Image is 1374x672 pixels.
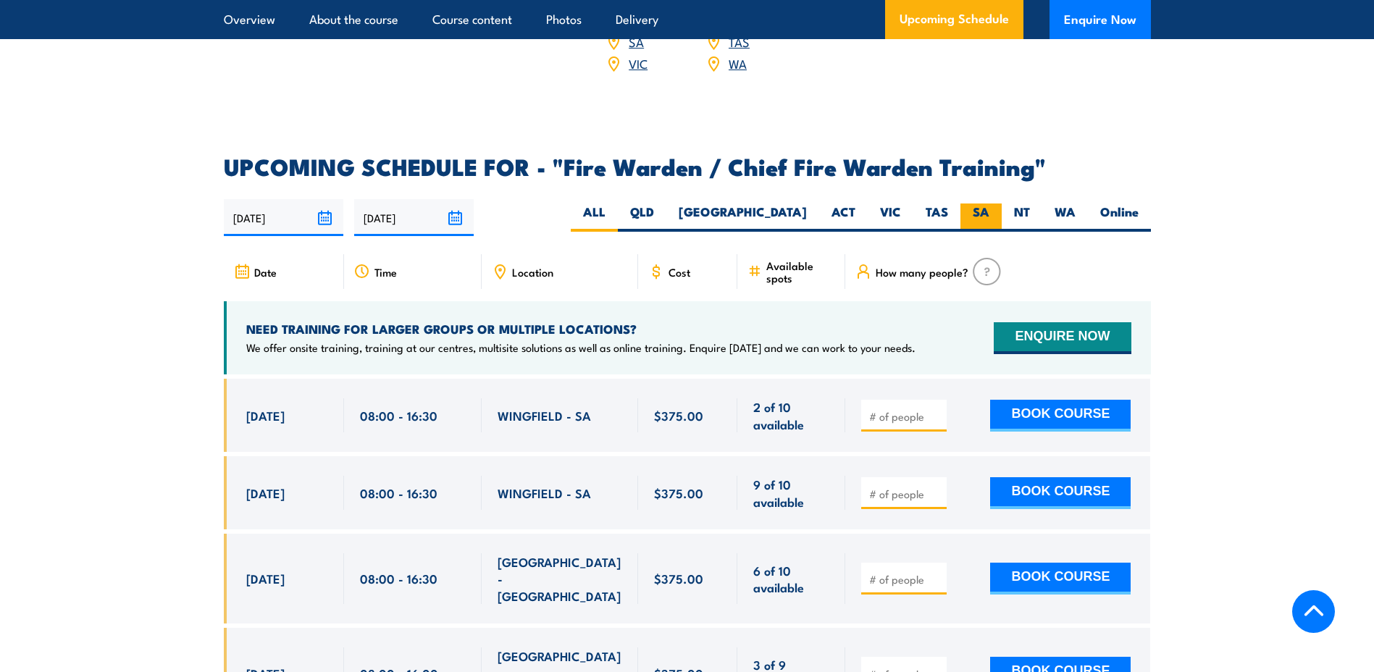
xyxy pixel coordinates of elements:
label: NT [1002,203,1042,232]
a: WA [729,54,747,72]
button: ENQUIRE NOW [994,322,1131,354]
span: Cost [669,266,690,278]
span: How many people? [876,266,968,278]
h4: NEED TRAINING FOR LARGER GROUPS OR MULTIPLE LOCATIONS? [246,321,916,337]
p: We offer onsite training, training at our centres, multisite solutions as well as online training... [246,340,916,355]
a: SA [629,33,644,50]
label: SA [960,203,1002,232]
a: TAS [729,33,750,50]
span: [GEOGRAPHIC_DATA] - [GEOGRAPHIC_DATA] [498,553,622,604]
input: To date [354,199,474,236]
label: QLD [618,203,666,232]
button: BOOK COURSE [990,563,1131,595]
span: [DATE] [246,407,285,424]
button: BOOK COURSE [990,400,1131,432]
label: ACT [819,203,868,232]
span: $375.00 [654,484,703,501]
label: VIC [868,203,913,232]
input: From date [224,199,343,236]
span: 08:00 - 16:30 [360,570,437,587]
span: 08:00 - 16:30 [360,407,437,424]
label: [GEOGRAPHIC_DATA] [666,203,819,232]
span: $375.00 [654,407,703,424]
span: [DATE] [246,570,285,587]
input: # of people [869,487,942,501]
span: WINGFIELD - SA [498,484,591,501]
a: VIC [629,54,648,72]
input: # of people [869,409,942,424]
h2: UPCOMING SCHEDULE FOR - "Fire Warden / Chief Fire Warden Training" [224,156,1151,176]
span: Time [374,266,397,278]
label: Online [1088,203,1151,232]
span: 2 of 10 available [753,398,829,432]
span: WINGFIELD - SA [498,407,591,424]
span: 08:00 - 16:30 [360,484,437,501]
label: TAS [913,203,960,232]
label: ALL [571,203,618,232]
span: $375.00 [654,570,703,587]
input: # of people [869,572,942,587]
label: WA [1042,203,1088,232]
span: 9 of 10 available [753,476,829,510]
button: BOOK COURSE [990,477,1131,509]
span: Date [254,266,277,278]
span: [DATE] [246,484,285,501]
span: 6 of 10 available [753,562,829,596]
span: Location [512,266,553,278]
span: Available spots [766,259,835,284]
